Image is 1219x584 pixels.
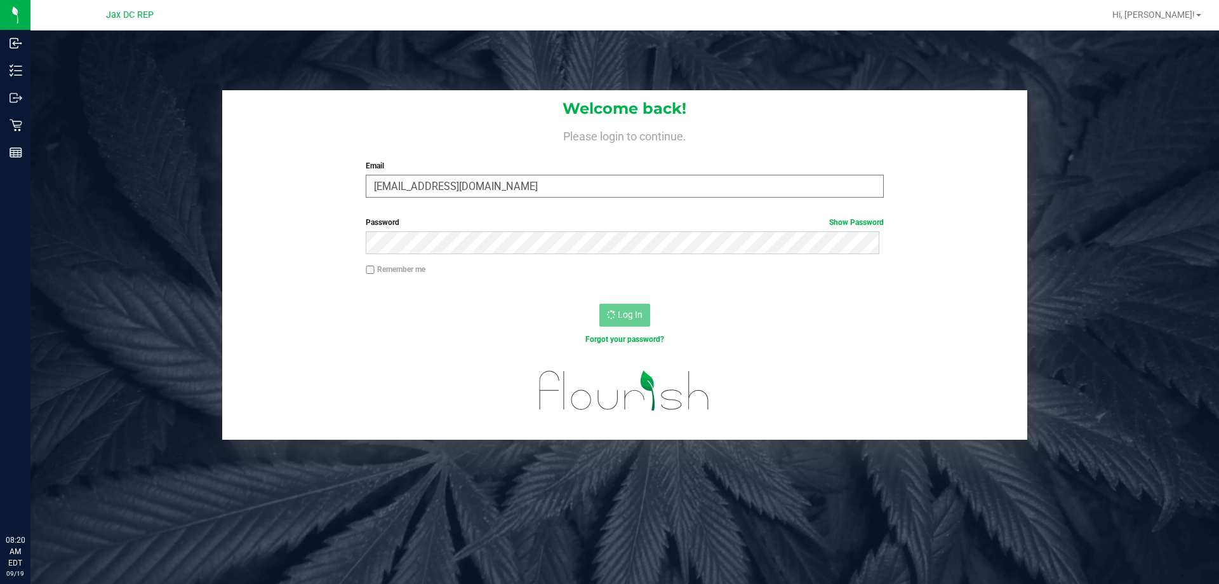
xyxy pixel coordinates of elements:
[366,264,425,275] label: Remember me
[524,358,725,423] img: flourish_logo.svg
[829,218,884,227] a: Show Password
[10,37,22,50] inline-svg: Inbound
[1112,10,1195,20] span: Hi, [PERSON_NAME]!
[6,569,25,578] p: 09/19
[366,218,399,227] span: Password
[10,64,22,77] inline-svg: Inventory
[222,127,1027,142] h4: Please login to continue.
[10,146,22,159] inline-svg: Reports
[222,100,1027,117] h1: Welcome back!
[366,266,375,275] input: Remember me
[366,160,883,172] label: Email
[585,335,664,344] a: Forgot your password?
[10,119,22,132] inline-svg: Retail
[618,309,643,320] span: Log In
[10,92,22,104] inline-svg: Outbound
[599,304,650,327] button: Log In
[6,534,25,569] p: 08:20 AM EDT
[106,10,154,20] span: Jax DC REP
